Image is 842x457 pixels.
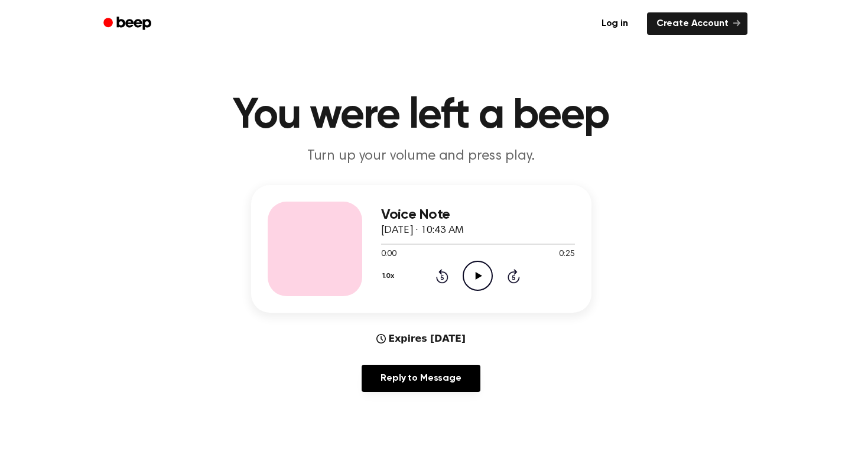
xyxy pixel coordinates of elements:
[381,207,575,223] h3: Voice Note
[590,10,640,37] a: Log in
[119,95,724,137] h1: You were left a beep
[194,147,648,166] p: Turn up your volume and press play.
[559,248,574,261] span: 0:25
[381,266,399,286] button: 1.0x
[95,12,162,35] a: Beep
[381,225,464,236] span: [DATE] · 10:43 AM
[376,332,466,346] div: Expires [DATE]
[381,248,396,261] span: 0:00
[362,365,480,392] a: Reply to Message
[647,12,747,35] a: Create Account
